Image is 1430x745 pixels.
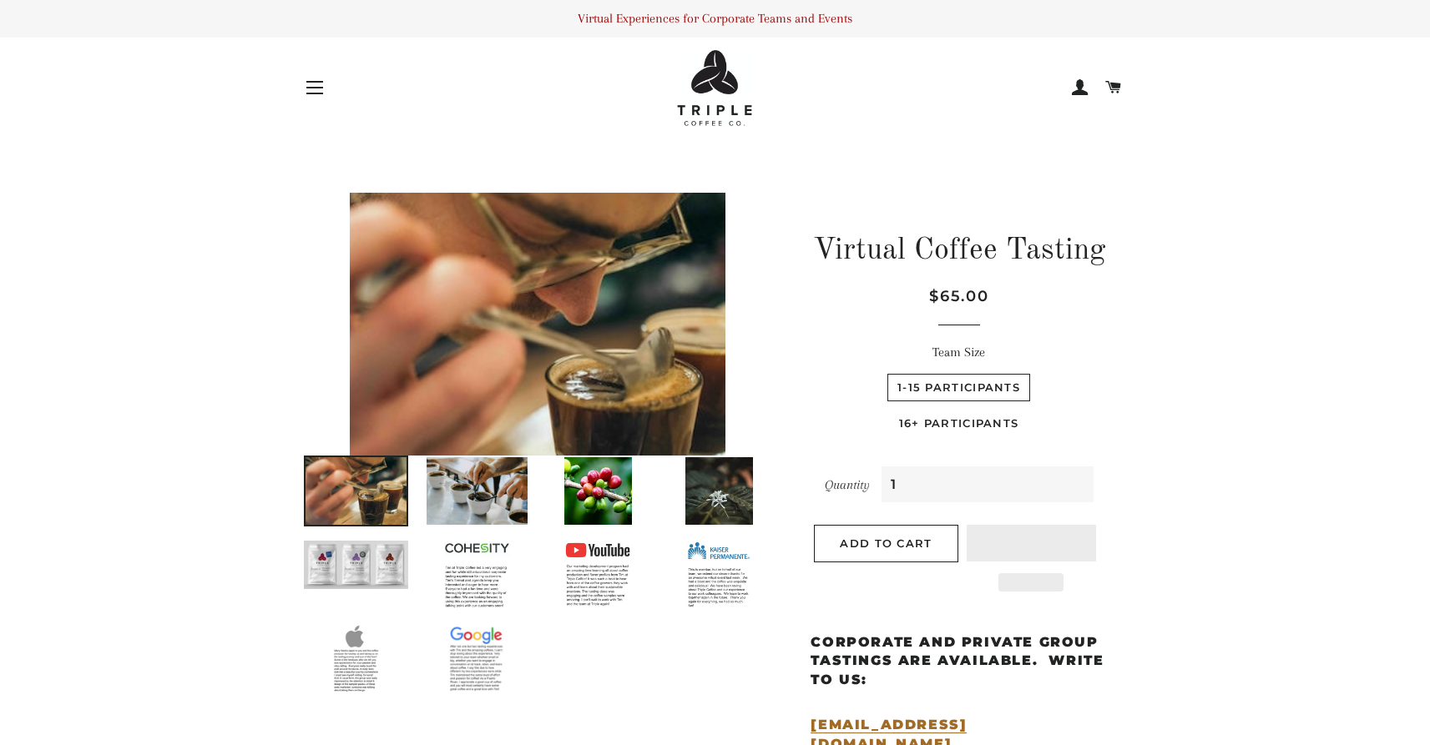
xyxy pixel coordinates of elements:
img: Virtual Coffee Tasting-Roasted Coffee-Triple Coffee Co. [685,539,752,610]
label: Team Size [811,342,1107,363]
img: Virtual Coffee Tasting-Roasted Coffee-Triple Coffee Co. [442,539,511,610]
img: Virtual Coffee Tasting [350,193,725,526]
label: Quantity [825,475,870,496]
img: Virtual Coffee Tasting-Roasted Coffee-Triple Coffee Co. [563,456,634,526]
img: Virtual Coffee Tasting-Roasted Coffee-Triple Coffee Co. [331,622,382,693]
img: Virtual Coffee Tasting-Roasted Coffee-Triple Coffee Co. [684,456,755,526]
label: 16+ Participants [889,410,1029,437]
span: Add to Cart [840,536,932,550]
button: Add to Cart [814,525,958,561]
img: Virtual Coffee Tasting [304,456,409,526]
img: Virtual Coffee Tasting-Roasted Coffee-Triple Coffee Co. [302,539,411,591]
h1: Virtual Coffee Tasting [811,230,1107,272]
strong: Corporate and private group tastings are available. Write to us: [811,634,1104,687]
img: Virtual Coffee Tasting-Roasted Coffee-Triple Coffee Co. [447,622,506,693]
img: Virtual Coffee Tasting [425,456,530,526]
span: $65.00 [929,287,989,305]
img: Virtual Coffee Tasting-Roasted Coffee-Triple Coffee Co. [563,539,634,610]
label: 1-15 Participants [887,374,1030,401]
img: Triple Coffee Co - Logo [677,50,752,126]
